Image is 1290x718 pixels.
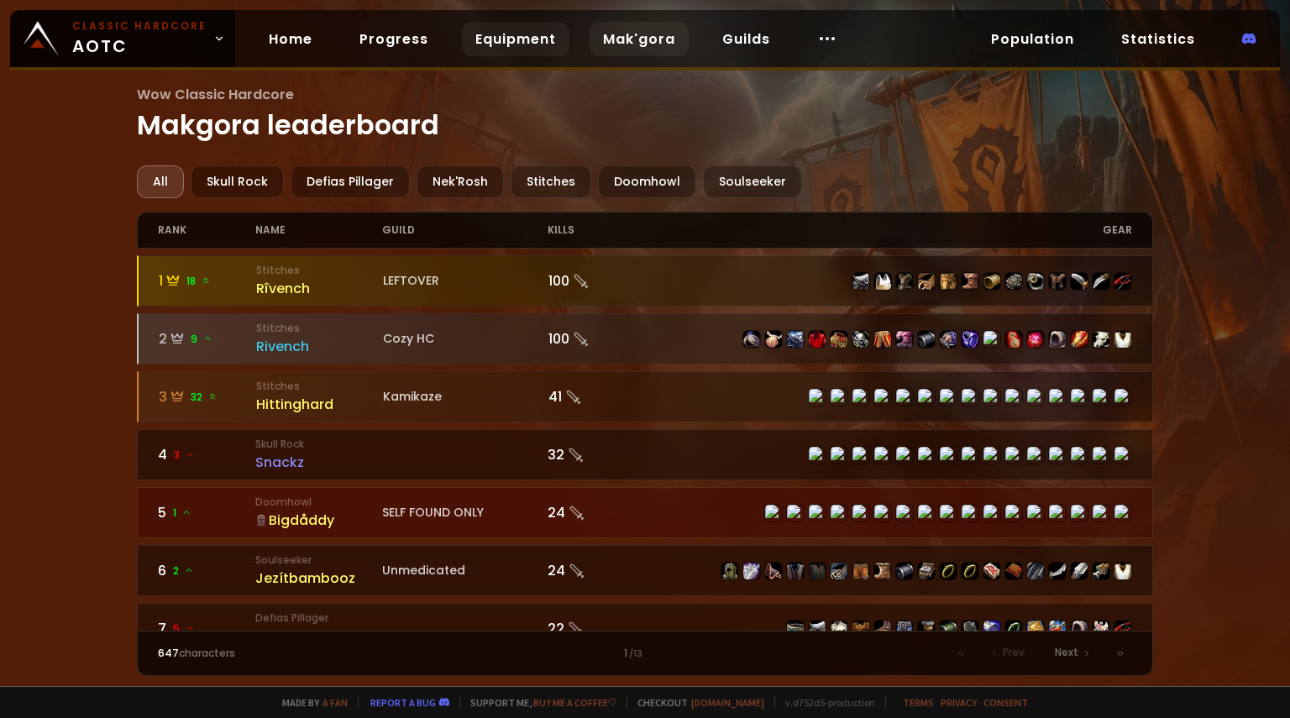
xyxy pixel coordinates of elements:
small: Skull Rock [255,437,382,452]
img: item-18500 [940,563,957,579]
img: item-13209 [1005,563,1022,579]
img: item-5976 [1114,563,1131,579]
small: Stitches [256,263,383,278]
div: LEFTOVER [383,272,548,290]
span: 1 [173,506,191,521]
a: Terms [903,696,934,709]
img: item-18103 [962,331,978,348]
div: rank [158,212,255,248]
img: item-2933 [983,621,1000,637]
a: Classic HardcoreAOTC [10,10,235,67]
img: item-22267 [743,331,760,348]
div: characters [158,646,401,661]
img: item-13938 [1093,331,1109,348]
a: Report a bug [370,696,436,709]
img: item-16710 [896,563,913,579]
div: Rîvench [256,278,383,299]
img: item-6469 [1114,273,1131,290]
img: item-16711 [874,563,891,579]
div: Defias Pillager [291,165,410,198]
img: item-1769 [852,273,869,290]
img: item-14113 [918,273,935,290]
img: item-12963 [852,563,869,579]
img: item-11925 [721,563,738,579]
div: 32 [548,444,645,465]
a: Population [978,22,1088,56]
div: Jezítbambooz [255,568,382,589]
div: 24 [548,502,645,523]
img: item-2041 [852,621,869,637]
img: item-2575 [809,331,826,348]
img: item-5327 [940,273,957,290]
img: item-17705 [1049,563,1066,579]
a: 332 StitchesHittinghardKamikaze41 item-15338item-10399item-4249item-4831item-6557item-15331item-1... [137,371,1153,422]
img: item-3313 [896,273,913,290]
small: Classic Hardcore [72,18,207,34]
span: Support me, [459,696,616,709]
span: Prev [1003,645,1025,660]
span: Next [1055,645,1078,660]
img: item-14637 [809,563,826,579]
small: Doomhowl [255,495,382,510]
div: All [137,165,184,198]
img: item-14160 [983,273,1000,290]
img: item-5107 [874,273,891,290]
a: 118 StitchesRîvenchLEFTOVER100 item-1769item-5107item-3313item-14113item-5327item-11853item-14160... [137,255,1153,307]
img: item-4381 [1049,621,1066,637]
span: 5 [173,621,195,637]
div: 100 [548,328,646,349]
img: item-19120 [983,563,1000,579]
img: item-2100 [1093,563,1109,579]
img: item-16712 [918,563,935,579]
div: SELF FOUND ONLY [382,504,548,521]
img: item-4385 [787,621,804,637]
img: item-16801 [940,331,957,348]
img: item-15411 [743,563,760,579]
img: item-9812 [1049,273,1066,290]
a: [DOMAIN_NAME] [691,696,764,709]
div: guild [382,212,548,248]
img: item-22268 [1005,331,1022,348]
a: Buy me a coffee [533,696,616,709]
h1: Makgora leaderboard [137,84,1153,145]
img: item-10410 [896,621,913,637]
div: Skull Rock [191,165,284,198]
div: Bigdåddy [255,510,382,531]
div: 6 [158,560,255,581]
span: 9 [191,332,212,347]
img: item-18500 [962,563,978,579]
img: item-12939 [1071,563,1088,579]
img: item-5351 [1027,273,1044,290]
img: item-22403 [765,331,782,348]
a: Equipment [462,22,569,56]
img: item-10657 [809,621,826,637]
div: Doomhowl [598,165,696,198]
div: 22 [548,618,645,639]
a: 62SoulseekerJezítbamboozUnmedicated24 item-11925item-15411item-13358item-2105item-14637item-16713... [137,545,1153,596]
div: 1 [159,270,256,291]
img: item-1121 [918,621,935,637]
img: item-6469 [1114,621,1131,637]
div: Stitches [511,165,591,198]
div: 5 [158,502,255,523]
div: Rivench [256,336,383,357]
span: Wow Classic Hardcore [137,84,1153,105]
a: Home [255,22,326,56]
small: / 13 [629,647,642,661]
img: item-2105 [787,563,804,579]
a: 75 Defias PillagerCrynasty22 item-4385item-10657item-148item-2041item-6468item-10410item-1121item... [137,603,1153,654]
span: 32 [191,390,218,405]
img: item-5976 [1114,331,1131,348]
span: 2 [173,563,194,579]
img: item-19684 [896,331,913,348]
small: Defias Pillager [255,611,382,626]
img: item-148 [831,621,847,637]
a: Mak'gora [590,22,689,56]
span: v. d752d5 - production [774,696,875,709]
small: Stitches [256,321,383,336]
img: item-18842 [1071,331,1088,348]
a: a fan [322,696,348,709]
a: Guilds [709,22,784,56]
img: item-6468 [874,621,891,637]
img: item-15331 [940,621,957,637]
